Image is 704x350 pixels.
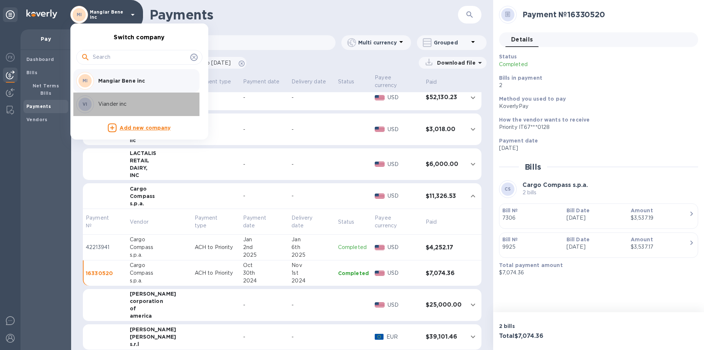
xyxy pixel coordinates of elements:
[98,77,191,84] p: Mangiar Bene inc
[82,101,88,107] b: VI
[93,52,187,63] input: Search
[120,124,170,132] p: Add new company
[98,100,191,108] p: Viander inc
[82,78,88,83] b: MI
